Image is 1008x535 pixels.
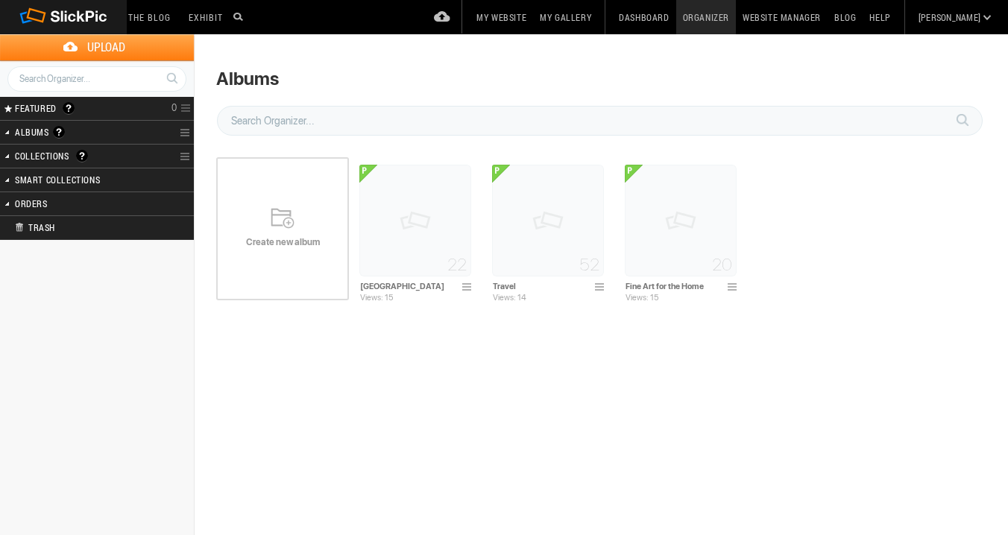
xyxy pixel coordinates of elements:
span: Views: 14 [493,293,526,303]
span: Views: 15 [626,293,658,303]
u: <b>Public Album</b> [492,165,510,183]
h2: Albums [15,121,140,144]
span: Upload [18,34,194,60]
span: Create new album [216,236,349,248]
u: <b>Public Album</b> [625,165,643,183]
input: Search Organizer... [217,106,983,136]
input: Travel [492,279,590,293]
span: FEATURED [10,102,57,114]
a: Search [158,66,186,91]
h2: Trash [15,216,154,238]
input: San Diego [359,279,458,293]
input: Search photos on SlickPic... [231,7,249,25]
span: Views: 15 [360,293,393,303]
span: 52 [579,259,599,270]
a: Collection Options [180,146,194,167]
input: Fine Art for the Home [625,279,723,293]
input: Search Organizer... [7,66,186,92]
h2: Collections [15,145,140,167]
span: 20 [712,259,732,270]
img: pix.gif [492,165,604,276]
h2: Orders [15,192,140,215]
h2: Smart Collections [15,168,140,191]
img: pix.gif [359,165,471,276]
u: <b>Public Album</b> [359,165,377,183]
div: Albums [216,69,279,89]
span: 22 [447,259,467,270]
img: pix.gif [625,165,737,276]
